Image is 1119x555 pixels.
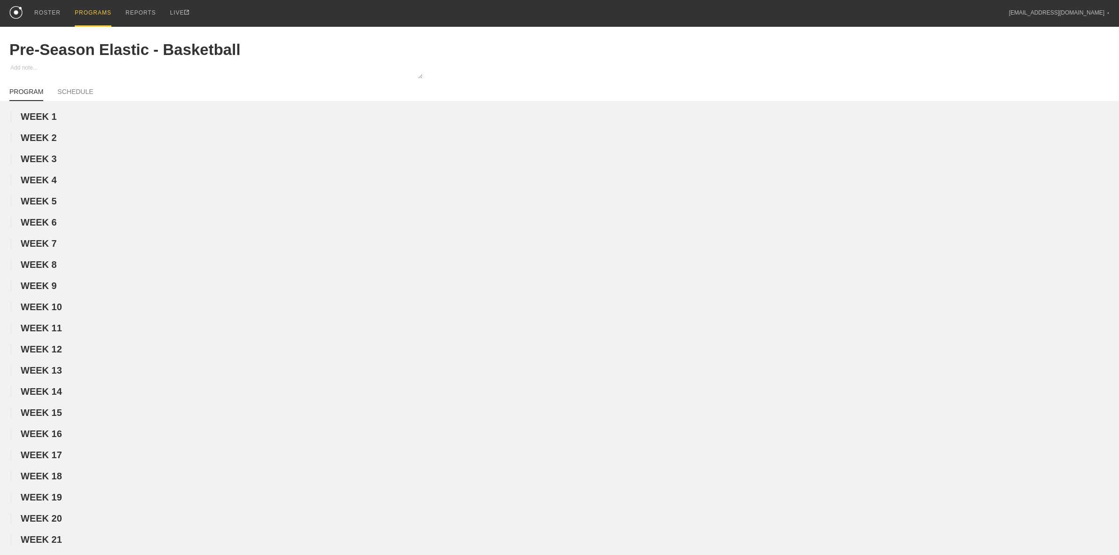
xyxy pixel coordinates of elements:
[21,492,62,502] span: WEEK 19
[21,513,62,524] span: WEEK 20
[21,365,62,375] span: WEEK 13
[1072,510,1119,555] iframe: Chat Widget
[9,88,43,101] a: PROGRAM
[21,196,57,206] span: WEEK 5
[21,217,57,227] span: WEEK 6
[21,323,62,333] span: WEEK 11
[1107,10,1110,16] div: ▼
[9,6,23,19] img: logo
[21,450,62,460] span: WEEK 17
[21,133,57,143] span: WEEK 2
[21,471,62,481] span: WEEK 18
[21,259,57,270] span: WEEK 8
[21,238,57,249] span: WEEK 7
[21,281,57,291] span: WEEK 9
[57,88,93,100] a: SCHEDULE
[21,407,62,418] span: WEEK 15
[21,534,62,545] span: WEEK 21
[21,175,57,185] span: WEEK 4
[21,344,62,354] span: WEEK 12
[21,154,57,164] span: WEEK 3
[21,386,62,397] span: WEEK 14
[21,429,62,439] span: WEEK 16
[21,302,62,312] span: WEEK 10
[21,111,57,122] span: WEEK 1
